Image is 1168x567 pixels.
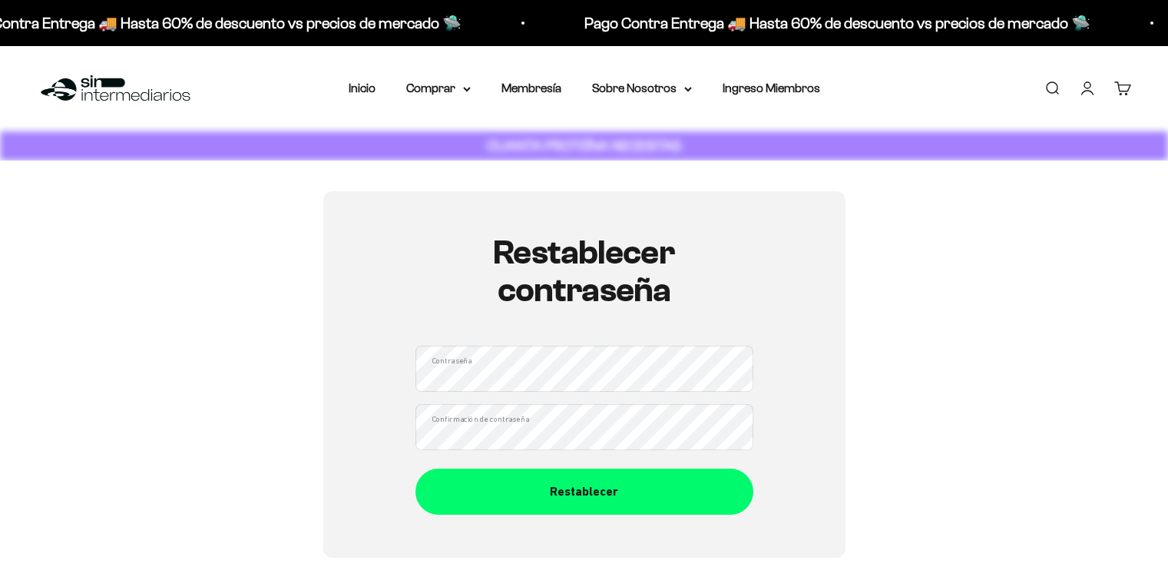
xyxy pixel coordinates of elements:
summary: Comprar [406,78,471,98]
div: Restablecer [446,482,723,502]
a: Ingreso Miembros [723,81,820,94]
h1: Restablecer contraseña [415,234,753,309]
a: Inicio [349,81,376,94]
strong: CUANTA PROTEÍNA NECESITAS [487,138,681,154]
summary: Sobre Nosotros [592,78,692,98]
p: Pago Contra Entrega 🚚 Hasta 60% de descuento vs precios de mercado 🛸 [584,11,1090,35]
a: Membresía [501,81,561,94]
button: Restablecer [415,469,753,515]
